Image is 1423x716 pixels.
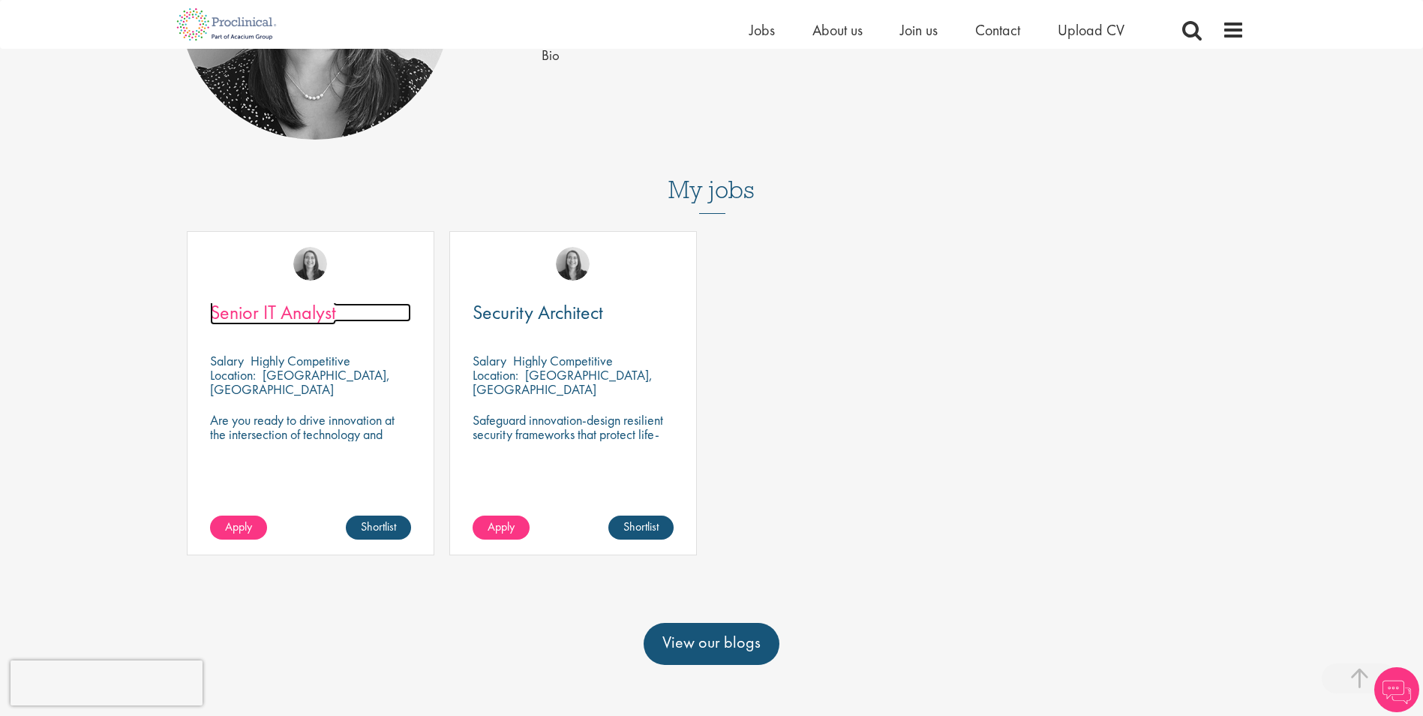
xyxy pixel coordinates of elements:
p: Highly Competitive [251,352,350,369]
span: Salary [210,352,244,369]
a: About us [812,20,863,40]
span: Salary [473,352,506,369]
span: Apply [488,519,515,534]
a: Shortlist [608,516,674,540]
span: Apply [225,519,252,534]
a: Security Architect [473,303,674,322]
span: Location: [210,366,256,384]
img: Mia Kellerman [293,247,327,281]
iframe: reCAPTCHA [11,660,203,705]
span: Location: [473,366,518,384]
span: Security Architect [473,299,603,325]
span: Bio [542,47,560,65]
a: Apply [473,516,530,540]
p: [GEOGRAPHIC_DATA], [GEOGRAPHIC_DATA] [473,366,653,398]
a: Shortlist [346,516,411,540]
a: View our blogs [644,623,779,665]
p: Are you ready to drive innovation at the intersection of technology and healthcare, transforming ... [210,413,411,484]
h3: My jobs [179,177,1244,203]
p: [GEOGRAPHIC_DATA], [GEOGRAPHIC_DATA] [210,366,390,398]
a: Senior IT Analyst [210,303,411,322]
span: Senior IT Analyst [210,299,336,325]
img: Chatbot [1374,667,1419,712]
a: Upload CV [1058,20,1124,40]
a: Join us [900,20,938,40]
p: Safeguard innovation-design resilient security frameworks that protect life-changing pharmaceutic... [473,413,674,470]
p: Highly Competitive [513,352,613,369]
a: Contact [975,20,1020,40]
a: Jobs [749,20,775,40]
img: Mia Kellerman [556,247,590,281]
a: Apply [210,516,267,540]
